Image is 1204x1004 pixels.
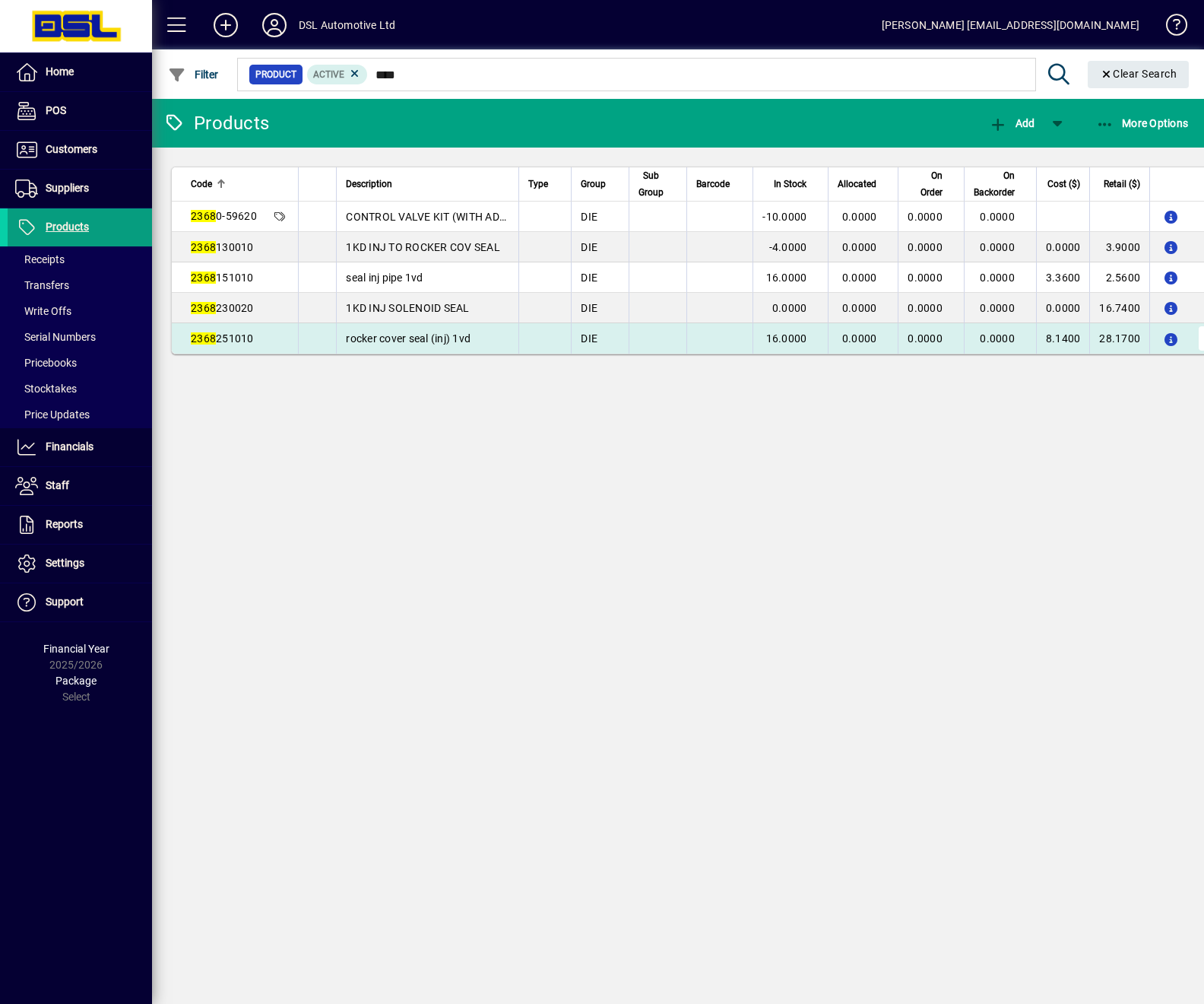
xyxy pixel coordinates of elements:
a: POS [8,92,152,130]
span: DIE [581,302,597,314]
a: Financials [8,428,152,466]
span: -10.0000 [762,211,806,223]
span: POS [46,104,66,116]
span: 0.0000 [908,272,943,284]
span: 16.0000 [766,272,807,284]
div: Code [191,176,289,192]
span: Staff [46,479,69,491]
button: Add [985,110,1038,137]
a: Customers [8,131,152,169]
span: 16.0000 [766,332,807,345]
span: Write Offs [15,305,71,317]
a: Staff [8,467,152,505]
span: Financial Year [43,643,109,655]
td: 0.0000 [1036,293,1090,323]
span: 0.0000 [842,302,877,314]
span: Product [255,67,296,82]
span: Add [989,117,1034,129]
span: 230020 [191,302,254,314]
a: Pricebooks [8,350,152,376]
span: 0.0000 [908,332,943,345]
span: 0.0000 [908,211,943,223]
span: Pricebooks [15,357,77,369]
span: More Options [1096,117,1189,129]
span: DIE [581,272,597,284]
span: rocker cover seal (inj) 1vd [346,332,471,345]
span: Allocated [838,176,876,192]
span: DIE [581,332,597,345]
span: 151010 [191,272,254,284]
div: [PERSON_NAME] [EMAIL_ADDRESS][DOMAIN_NAME] [882,13,1139,37]
div: Group [581,176,619,192]
button: Add [201,11,250,39]
div: Sub Group [638,167,677,201]
span: 0.0000 [842,211,877,223]
mat-chip: Activation Status: Active [307,65,368,84]
a: Transfers [8,272,152,298]
a: Receipts [8,246,152,272]
div: On Order [908,167,956,201]
span: Filter [168,68,219,81]
span: Barcode [696,176,730,192]
span: 0.0000 [772,302,807,314]
td: 2.5600 [1089,262,1149,293]
a: Stocktakes [8,376,152,402]
span: 0.0000 [908,241,943,253]
div: Products [163,111,269,135]
span: Stocktakes [15,383,77,395]
div: Barcode [696,176,743,192]
a: Settings [8,545,152,583]
td: 16.7400 [1089,293,1149,323]
a: Serial Numbers [8,324,152,350]
em: 2368 [191,302,216,314]
span: Customers [46,143,97,155]
div: Type [528,176,562,192]
span: 0.0000 [980,211,1015,223]
td: 0.0000 [1036,232,1090,262]
a: Support [8,583,152,621]
span: On Backorder [974,167,1015,201]
span: Products [46,221,89,233]
span: Suppliers [46,182,89,194]
span: Retail ($) [1104,176,1140,192]
td: 28.1700 [1089,323,1149,354]
span: Group [581,176,606,192]
span: 0.0000 [908,302,943,314]
span: Clear Search [1100,68,1177,80]
span: Sub Group [638,167,664,201]
button: Profile [250,11,299,39]
span: Support [46,596,84,608]
a: Home [8,53,152,91]
span: Cost ($) [1047,176,1080,192]
span: CONTROL VALVE KIT (WITH ADAPTER) [346,211,537,223]
td: 3.9000 [1089,232,1149,262]
a: Reports [8,506,152,544]
span: 0-59620 [191,210,257,222]
span: -4.0000 [769,241,807,253]
span: 0.0000 [842,241,877,253]
span: 0.0000 [842,332,877,345]
span: Settings [46,557,84,569]
td: 3.3600 [1036,262,1090,293]
span: Transfers [15,279,69,291]
span: 1KD INJ SOLENOID SEAL [346,302,469,314]
em: 2368 [191,332,216,345]
span: 130010 [191,241,254,253]
a: Price Updates [8,402,152,427]
span: 0.0000 [980,241,1015,253]
em: 2368 [191,241,216,253]
span: Reports [46,518,83,530]
div: In Stock [762,176,820,192]
span: 0.0000 [980,302,1015,314]
span: On Order [908,167,943,201]
span: In Stock [774,176,806,192]
a: Knowledge Base [1155,3,1185,52]
button: More Options [1092,110,1193,137]
span: DIE [581,241,597,253]
span: Description [346,176,392,192]
span: Type [528,176,548,192]
span: 0.0000 [842,272,877,284]
span: Package [55,675,97,687]
span: Active [313,69,344,80]
div: On Backorder [974,167,1028,201]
